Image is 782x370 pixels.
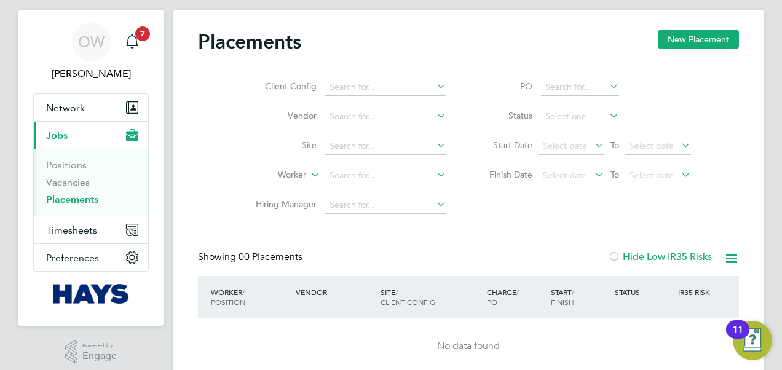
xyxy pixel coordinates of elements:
[325,108,446,125] input: Search for...
[46,224,97,236] span: Timesheets
[246,81,317,92] label: Client Config
[239,251,302,263] span: 00 Placements
[293,281,377,303] div: Vendor
[487,287,519,307] span: / PO
[551,287,574,307] span: / Finish
[612,281,676,303] div: Status
[607,167,623,183] span: To
[477,169,532,180] label: Finish Date
[732,329,743,345] div: 11
[34,216,148,243] button: Timesheets
[246,110,317,121] label: Vendor
[630,140,674,151] span: Select date
[211,287,245,307] span: / Position
[120,22,144,61] a: 7
[658,30,739,49] button: New Placement
[541,79,619,96] input: Search for...
[325,138,446,155] input: Search for...
[82,351,117,361] span: Engage
[325,167,446,184] input: Search for...
[34,122,148,149] button: Jobs
[198,30,301,54] h2: Placements
[210,340,727,353] div: No data found
[46,102,85,114] span: Network
[484,281,548,313] div: Charge
[543,140,587,151] span: Select date
[33,284,149,304] a: Go to home page
[53,284,130,304] img: hays-logo-retina.png
[46,176,90,188] a: Vacancies
[208,281,293,313] div: Worker
[477,81,532,92] label: PO
[541,108,619,125] input: Select one
[543,170,587,181] span: Select date
[630,170,674,181] span: Select date
[675,281,717,303] div: IR35 Risk
[246,199,317,210] label: Hiring Manager
[46,159,87,171] a: Positions
[135,26,150,41] span: 7
[477,140,532,151] label: Start Date
[377,281,484,313] div: Site
[18,10,164,326] nav: Main navigation
[33,66,149,81] span: Osian Walsh
[607,137,623,153] span: To
[34,94,148,121] button: Network
[235,169,306,181] label: Worker
[65,340,117,364] a: Powered byEngage
[78,34,105,50] span: OW
[381,287,435,307] span: / Client Config
[46,130,68,141] span: Jobs
[548,281,612,313] div: Start
[33,22,149,81] a: OW[PERSON_NAME]
[34,149,148,216] div: Jobs
[34,244,148,271] button: Preferences
[198,251,305,264] div: Showing
[477,110,532,121] label: Status
[325,79,446,96] input: Search for...
[46,194,98,205] a: Placements
[325,197,446,214] input: Search for...
[46,252,99,264] span: Preferences
[246,140,317,151] label: Site
[608,251,712,263] label: Hide Low IR35 Risks
[82,340,117,351] span: Powered by
[733,321,772,360] button: Open Resource Center, 11 new notifications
